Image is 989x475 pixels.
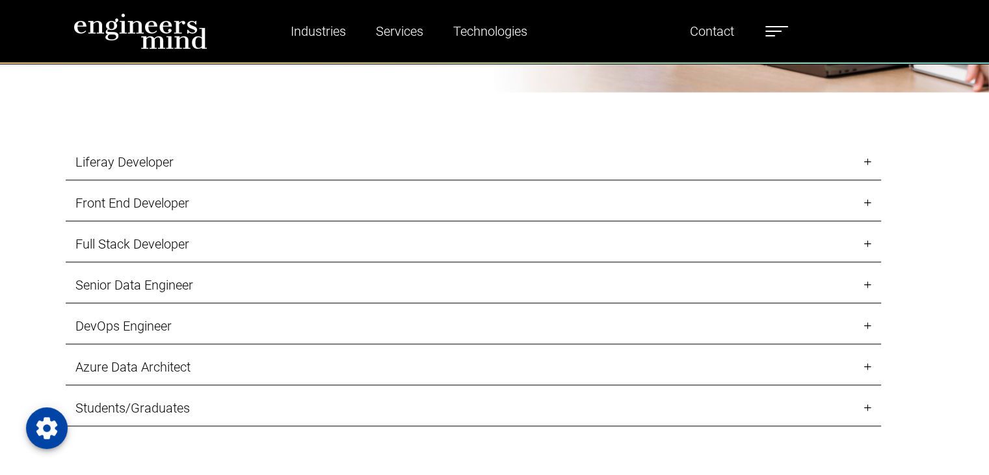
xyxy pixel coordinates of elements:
[448,16,533,46] a: Technologies
[371,16,429,46] a: Services
[66,390,881,426] a: Students/Graduates
[66,267,881,303] a: Senior Data Engineer
[66,185,881,221] a: Front End Developer
[73,13,207,49] img: logo
[685,16,739,46] a: Contact
[66,144,881,180] a: Liferay Developer
[66,308,881,344] a: DevOps Engineer
[285,16,351,46] a: Industries
[66,349,881,385] a: Azure Data Architect
[66,226,881,262] a: Full Stack Developer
